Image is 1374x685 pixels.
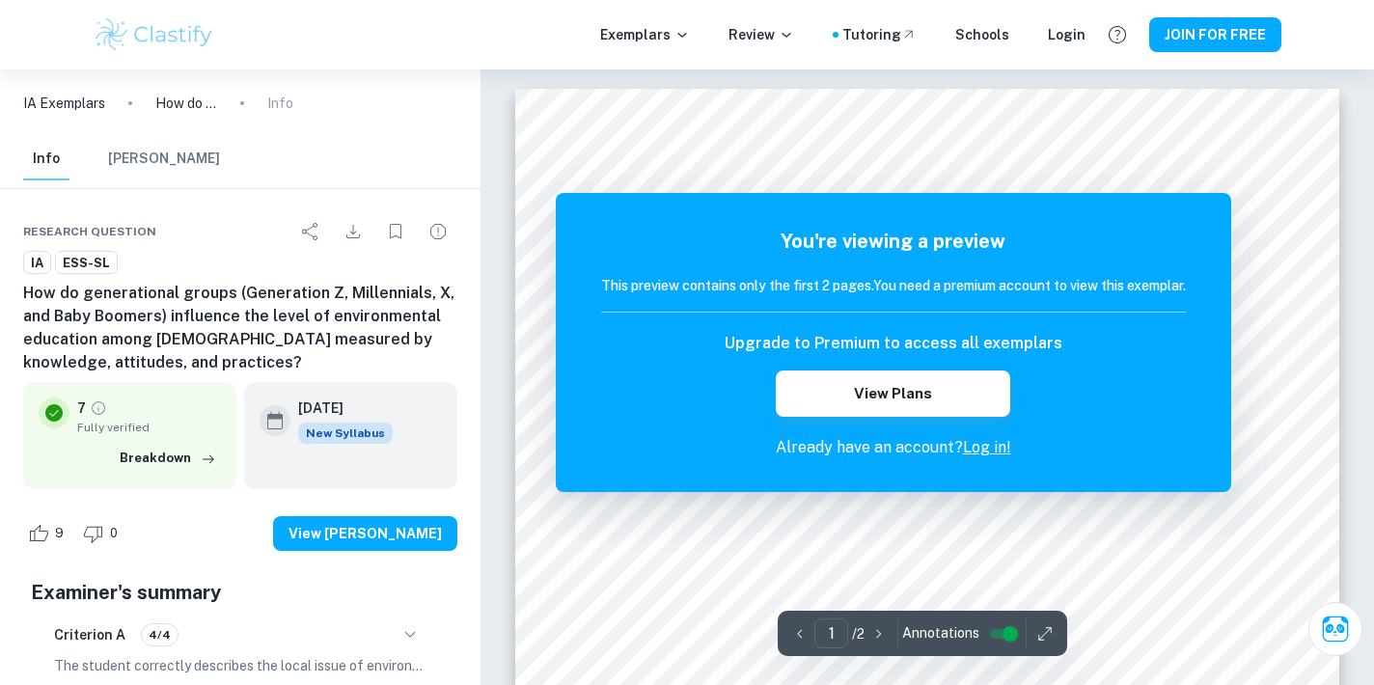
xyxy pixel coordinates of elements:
[155,93,217,114] p: How do generational groups (Generation Z, Millennials, X, and Baby Boomers) influence the level o...
[55,251,118,275] a: ESS-SL
[77,397,86,419] p: 7
[902,623,979,644] span: Annotations
[31,578,450,607] h5: Examiner's summary
[601,227,1186,256] h5: You're viewing a preview
[54,624,125,645] h6: Criterion A
[23,93,105,114] a: IA Exemplars
[298,423,393,444] span: New Syllabus
[23,518,74,549] div: Like
[728,24,794,45] p: Review
[108,138,220,180] button: [PERSON_NAME]
[725,332,1062,355] h6: Upgrade to Premium to access all exemplars
[600,24,690,45] p: Exemplars
[1101,18,1134,51] button: Help and Feedback
[1308,602,1362,656] button: Ask Clai
[291,212,330,251] div: Share
[78,518,128,549] div: Dislike
[23,282,457,374] h6: How do generational groups (Generation Z, Millennials, X, and Baby Boomers) influence the level o...
[23,223,156,240] span: Research question
[1048,24,1085,45] a: Login
[419,212,457,251] div: Report issue
[23,138,69,180] button: Info
[93,15,215,54] img: Clastify logo
[776,370,1009,417] button: View Plans
[601,275,1186,296] h6: This preview contains only the first 2 pages. You need a premium account to view this exemplar.
[267,93,293,114] p: Info
[298,397,377,419] h6: [DATE]
[298,423,393,444] div: Starting from the May 2026 session, the ESS IA requirements have changed. We created this exempla...
[77,419,221,436] span: Fully verified
[56,254,117,273] span: ESS-SL
[99,524,128,543] span: 0
[24,254,50,273] span: IA
[852,623,865,644] p: / 2
[90,399,107,417] a: Grade fully verified
[23,251,51,275] a: IA
[334,212,372,251] div: Download
[273,516,457,551] button: View [PERSON_NAME]
[376,212,415,251] div: Bookmark
[115,444,221,473] button: Breakdown
[142,626,178,644] span: 4/4
[963,438,1011,456] a: Log in!
[1149,17,1281,52] button: JOIN FOR FREE
[955,24,1009,45] a: Schools
[44,524,74,543] span: 9
[842,24,917,45] a: Tutoring
[601,436,1186,459] p: Already have an account?
[54,655,426,676] p: The student correctly describes the local issue of environmental education in [GEOGRAPHIC_DATA], ...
